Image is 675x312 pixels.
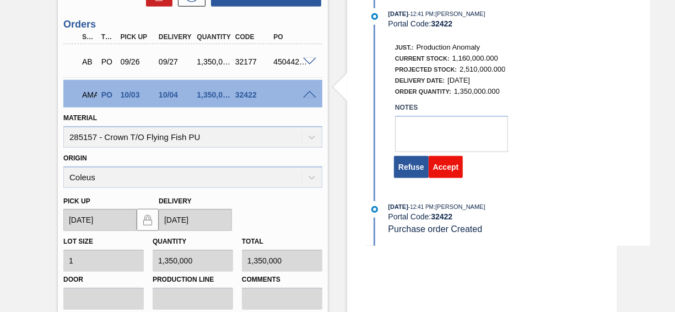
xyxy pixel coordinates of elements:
[99,90,116,99] div: Purchase order
[63,19,322,30] h3: Orders
[388,203,408,210] span: [DATE]
[431,212,452,221] strong: 32422
[242,272,322,288] label: Comments
[233,90,273,99] div: 32422
[429,156,463,178] button: Accept
[63,238,93,245] label: Lot size
[388,212,650,221] div: Portal Code:
[394,156,429,178] button: Refuse
[395,55,450,62] span: Current Stock:
[63,197,90,205] label: Pick up
[388,19,650,28] div: Portal Code:
[99,57,116,66] div: Purchase order
[63,272,144,288] label: Door
[79,50,97,74] div: Awaiting Billing
[159,209,232,231] input: mm/dd/yyyy
[447,76,470,84] span: [DATE]
[63,154,87,162] label: Origin
[388,224,483,234] span: Purchase order Created
[395,44,414,51] span: Just.:
[141,213,154,227] img: locked
[82,90,94,99] p: AMA
[99,33,116,41] div: Type
[117,33,158,41] div: Pick up
[233,33,273,41] div: Code
[156,57,197,66] div: 09/27/2025
[117,57,158,66] div: 09/26/2025
[82,57,94,66] p: AB
[434,10,485,17] span: : [PERSON_NAME]
[79,83,97,107] div: Awaiting Manager Approval
[371,13,378,20] img: atual
[454,87,500,95] span: 1,350,000.000
[271,57,311,66] div: 4504420388
[156,33,197,41] div: Delivery
[271,33,311,41] div: PO
[137,209,159,231] button: locked
[371,206,378,213] img: atual
[233,57,273,66] div: 32177
[395,77,445,84] span: Delivery Date:
[117,90,158,99] div: 10/03/2025
[408,204,434,210] span: - 12:41 PM
[194,90,235,99] div: 1,350,000.000
[159,197,192,205] label: Delivery
[408,11,434,17] span: - 12:41 PM
[194,33,235,41] div: Quantity
[395,100,508,116] label: Notes
[63,114,97,122] label: Material
[460,65,505,73] span: 2,510,000.000
[153,238,186,245] label: Quantity
[194,57,235,66] div: 1,350,000.000
[79,33,97,41] div: Step
[431,19,452,28] strong: 32422
[434,203,485,210] span: : [PERSON_NAME]
[452,54,498,62] span: 1,160,000.000
[153,272,233,288] label: Production Line
[395,88,451,95] span: Order Quantity:
[242,238,263,245] label: Total
[417,43,480,51] span: Production Anomaly
[156,90,197,99] div: 10/04/2025
[388,10,408,17] span: [DATE]
[395,66,457,73] span: Projected Stock:
[63,209,137,231] input: mm/dd/yyyy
